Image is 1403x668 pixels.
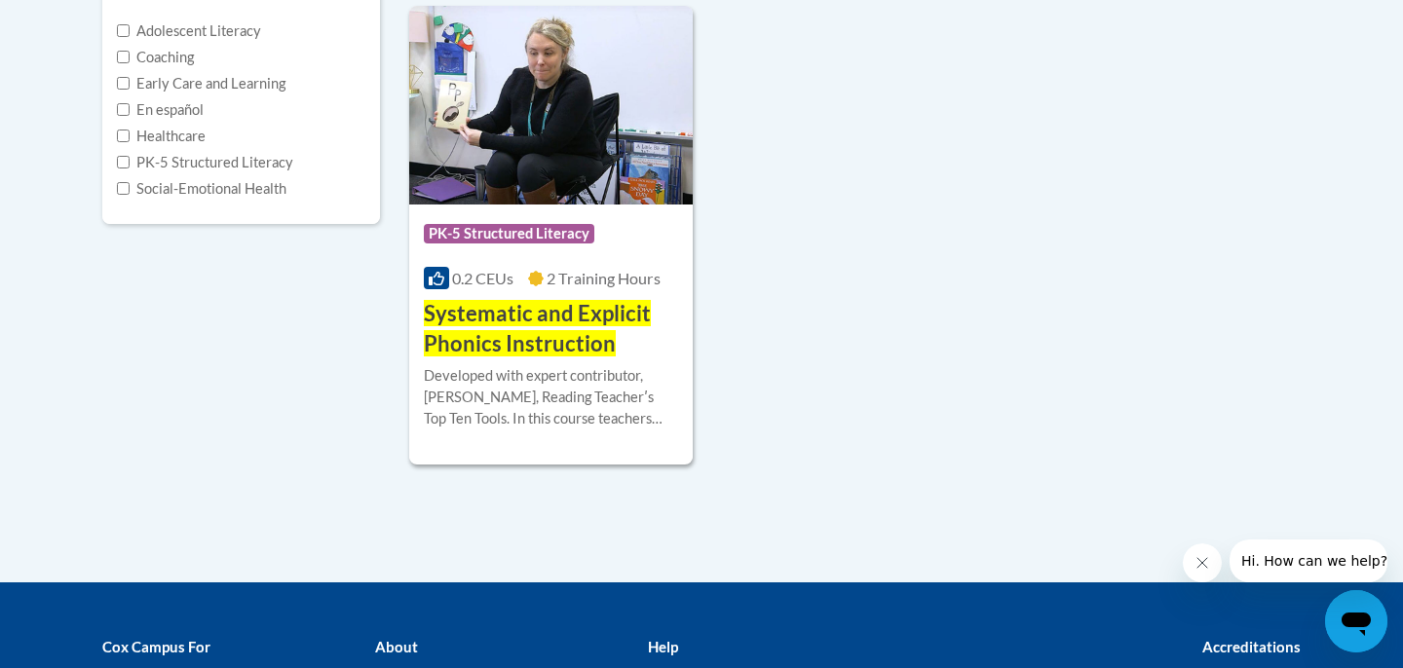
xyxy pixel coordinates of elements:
span: 0.2 CEUs [452,269,513,287]
input: Checkbox for Options [117,51,130,63]
span: PK-5 Structured Literacy [424,224,594,243]
a: Course LogoPK-5 Structured Literacy0.2 CEUs2 Training Hours Systematic and Explicit Phonics Instr... [409,6,693,464]
iframe: Message from company [1230,539,1387,582]
b: Help [648,638,678,655]
img: Course Logo [409,6,693,204]
label: Healthcare [117,126,206,147]
input: Checkbox for Options [117,24,130,37]
input: Checkbox for Options [117,103,130,116]
label: Coaching [117,47,194,68]
input: Checkbox for Options [117,130,130,142]
label: En español [117,99,204,121]
span: Systematic and Explicit Phonics Instruction [424,300,651,356]
iframe: Button to launch messaging window [1325,590,1387,652]
span: 2 Training Hours [547,269,661,287]
label: PK-5 Structured Literacy [117,152,293,173]
label: Adolescent Literacy [117,20,261,42]
label: Early Care and Learning [117,73,285,94]
iframe: Close message [1183,543,1222,582]
label: Social-Emotional Health [117,178,286,200]
b: Accreditations [1202,638,1301,655]
div: Developed with expert contributor, [PERSON_NAME], Reading Teacherʹs Top Ten Tools. In this course... [424,365,678,429]
input: Checkbox for Options [117,77,130,90]
b: About [375,638,418,655]
input: Checkbox for Options [117,156,130,168]
b: Cox Campus For [102,638,210,655]
input: Checkbox for Options [117,182,130,195]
